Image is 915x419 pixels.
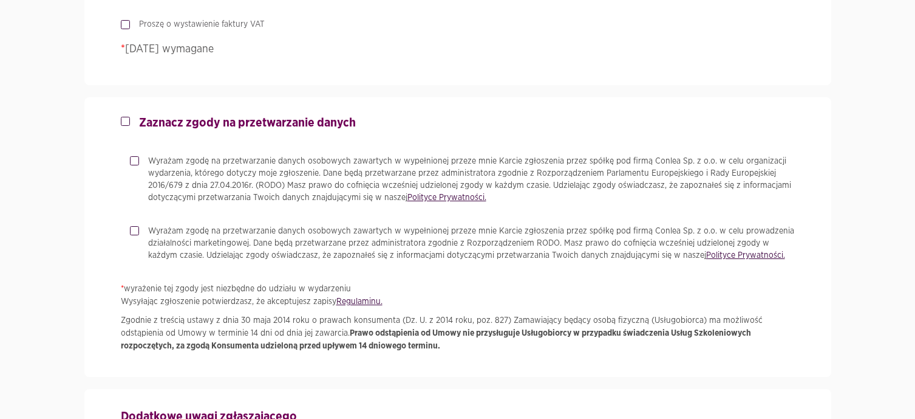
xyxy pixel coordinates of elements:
p: Wyrażam zgodę na przetwarzanie danych osobowych zawartych w wypełnionej przeze mnie Karcie zgłosz... [148,225,795,261]
label: Proszę o wystawienie faktury VAT [130,18,265,30]
p: Wyrażam zgodę na przetwarzanie danych osobowych zawartych w wypełnionej przeze mnie Karcie zgłosz... [148,155,795,204]
a: Polityce Prywatności. [706,251,785,260]
p: Zgodnie z treścią ustawy z dnia 30 maja 2014 roku o prawach konsumenta (Dz. U. z 2014 roku, poz. ... [121,314,795,353]
a: Polityce Prywatności. [407,193,486,202]
strong: Zaznacz zgody na przetwarzanie danych [139,117,356,129]
span: Wysyłając zgłoszenie potwierdzasz, że akceptujesz zapisy [121,297,383,306]
p: wyrażenie tej zgody jest niezbędne do udziału w wydarzeniu [121,283,795,308]
p: [DATE] wymagane [121,41,795,58]
strong: Prawo odstąpienia od Umowy nie przysługuje Usługobiorcy w przypadku świadczenia Usług Szkoleniowy... [121,329,751,350]
a: Regulaminu. [336,297,383,306]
